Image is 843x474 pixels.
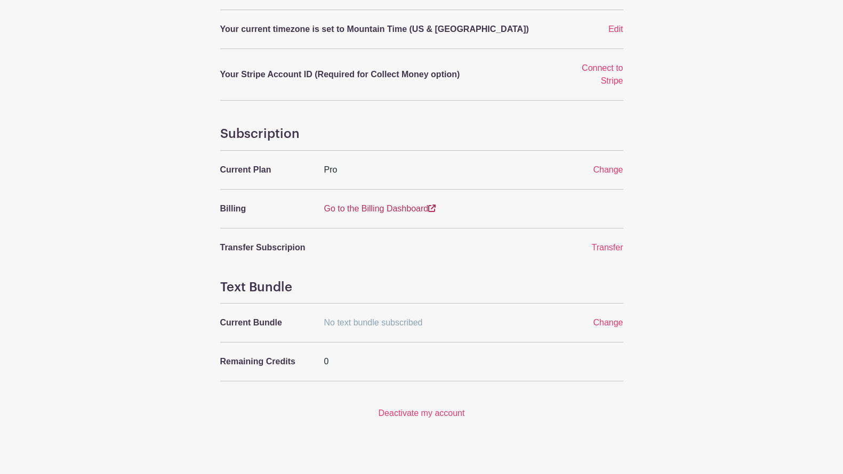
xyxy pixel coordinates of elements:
h4: Text Bundle [220,280,623,295]
p: Remaining Credits [220,355,311,368]
a: Transfer [592,243,623,252]
p: Transfer Subscripion [220,241,311,254]
p: Your Stripe Account ID (Required for Collect Money option) [220,68,554,81]
a: Edit [608,24,623,34]
a: Connect to Stripe [582,63,623,85]
span: No text bundle subscribed [324,318,423,327]
a: Go to the Billing Dashboard [324,204,436,213]
p: Billing [220,202,311,215]
p: Current Plan [220,164,311,176]
a: Change [593,318,623,327]
a: Deactivate my account [379,408,465,418]
p: Your current timezone is set to Mountain Time (US & [GEOGRAPHIC_DATA]) [220,23,554,36]
div: Pro [318,164,560,176]
h4: Subscription [220,126,623,142]
a: Change [593,165,623,174]
p: Current Bundle [220,316,311,329]
div: 0 [318,355,560,368]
